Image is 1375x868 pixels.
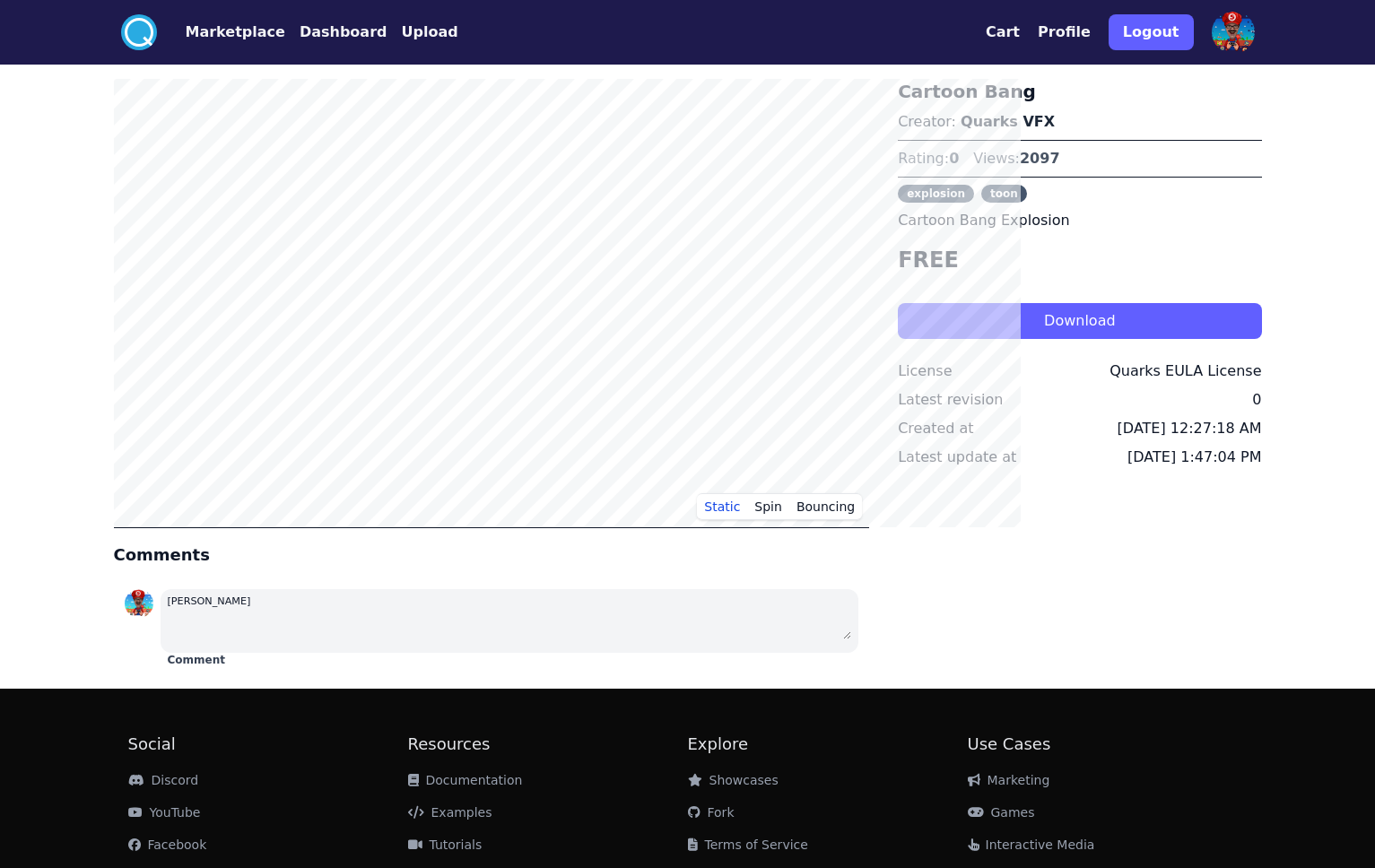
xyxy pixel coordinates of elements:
[688,838,808,852] a: Terms of Service
[300,22,387,43] button: Dashboard
[168,653,225,667] button: Comment
[157,22,285,43] a: Marketplace
[401,22,457,43] button: Upload
[128,805,201,820] a: YouTube
[968,773,1050,787] a: Marketing
[114,542,870,568] h4: Comments
[968,732,1248,757] h2: Use Cases
[168,595,251,607] small: [PERSON_NAME]
[789,493,862,520] button: Bouncing
[747,493,789,520] button: Spin
[408,773,523,787] a: Documentation
[898,111,1261,133] p: Creator:
[697,493,747,520] button: Static
[1127,447,1261,468] div: [DATE] 1:47:04 PM
[408,732,688,757] h2: Resources
[1109,7,1194,57] a: Logout
[1252,389,1261,411] div: 0
[1110,360,1261,382] div: Quarks EULA License
[898,303,1261,339] button: Download
[186,22,285,43] button: Marketplace
[986,22,1020,43] button: Cart
[688,805,735,820] a: Fork
[285,22,387,43] a: Dashboard
[898,246,1261,274] h4: FREE
[128,838,207,852] a: Facebook
[968,838,1095,852] a: Interactive Media
[125,589,153,618] img: profile
[1212,11,1255,54] img: profile
[387,22,457,43] a: Upload
[898,210,1261,231] p: Cartoon Bang Explosion
[688,732,968,757] h2: Explore
[1109,14,1194,50] button: Logout
[408,805,492,820] a: Examples
[688,773,779,787] a: Showcases
[1038,22,1091,43] button: Profile
[128,773,199,787] a: Discord
[898,79,1261,104] h3: Cartoon Bang
[1118,418,1262,439] div: [DATE] 12:27:18 AM
[968,805,1035,820] a: Games
[1020,150,1060,167] span: 2097
[408,838,483,852] a: Tutorials
[128,732,408,757] h2: Social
